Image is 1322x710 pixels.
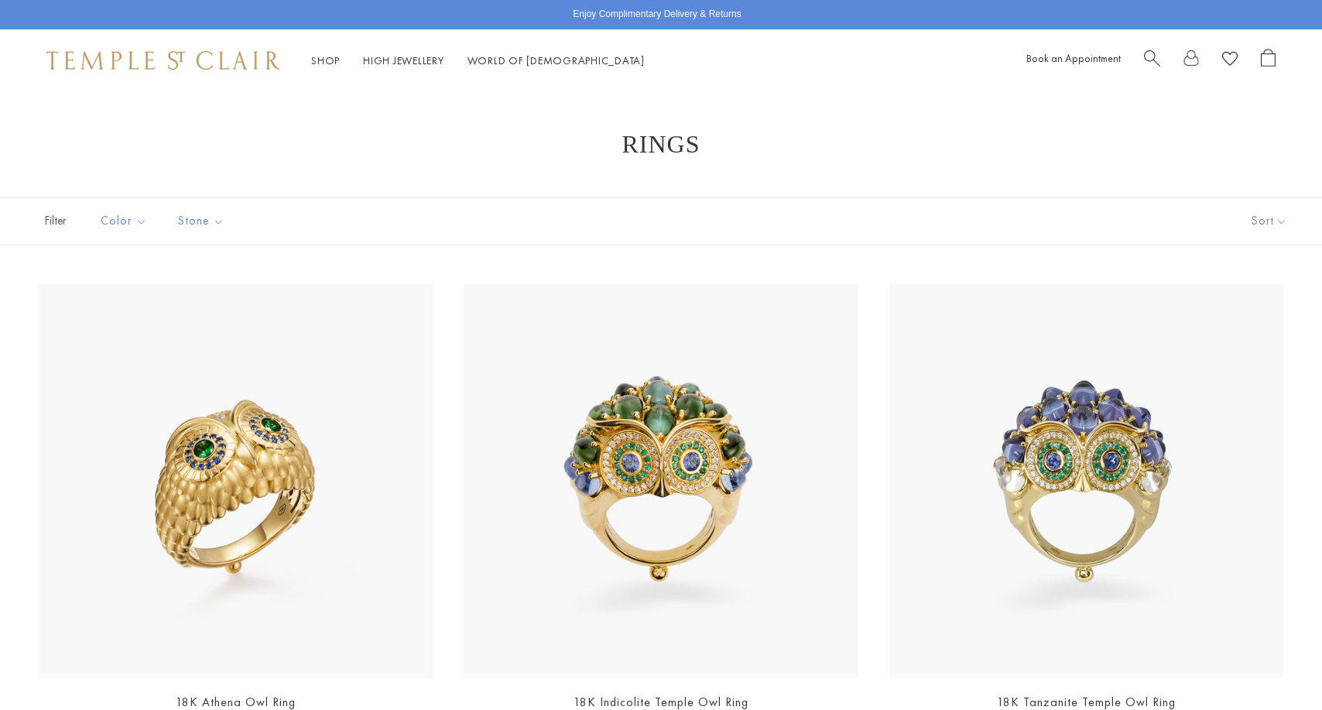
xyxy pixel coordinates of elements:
[89,204,159,238] button: Color
[1026,51,1121,65] a: Book an Appointment
[62,130,1260,158] h1: Rings
[997,694,1176,710] a: 18K Tanzanite Temple Owl Ring
[464,284,858,678] img: 18K Indicolite Temple Owl Ring
[166,204,236,238] button: Stone
[93,211,159,231] span: Color
[574,694,748,710] a: 18K Indicolite Temple Owl Ring
[176,694,296,710] a: 18K Athena Owl Ring
[311,51,645,70] nav: Main navigation
[467,53,645,67] a: World of [DEMOGRAPHIC_DATA]World of [DEMOGRAPHIC_DATA]
[39,284,433,678] img: R36865-OWLTGBS
[1144,49,1160,73] a: Search
[46,51,280,70] img: Temple St. Clair
[170,211,236,231] span: Stone
[889,284,1283,678] img: 18K Tanzanite Temple Owl Ring
[363,53,444,67] a: High JewelleryHigh Jewellery
[1261,49,1276,73] a: Open Shopping Bag
[311,53,340,67] a: ShopShop
[1222,49,1238,73] a: View Wishlist
[573,7,741,22] p: Enjoy Complimentary Delivery & Returns
[1217,197,1322,245] button: Show sort by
